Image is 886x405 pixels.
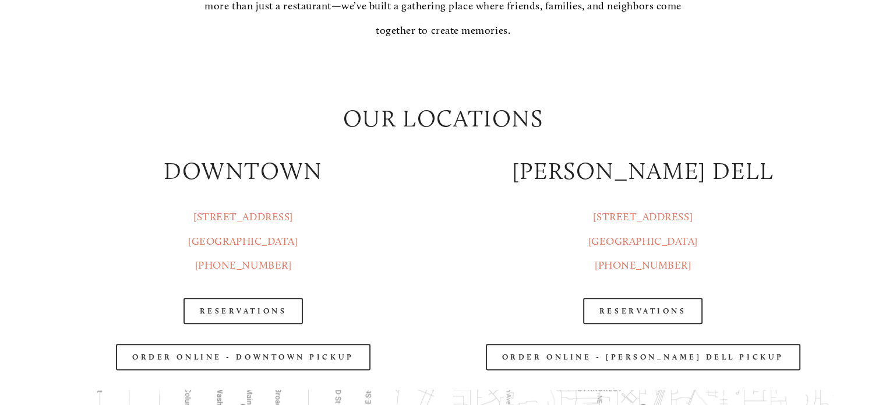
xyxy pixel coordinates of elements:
[253,102,633,135] h2: Our Locations
[53,154,433,188] h2: DOWNTOWN
[188,210,298,247] a: [STREET_ADDRESS][GEOGRAPHIC_DATA]
[116,344,370,370] a: Order Online - Downtown pickup
[183,298,303,324] a: Reservations
[486,344,800,370] a: Order Online - [PERSON_NAME] Dell Pickup
[583,298,703,324] a: Reservations
[588,210,698,247] a: [STREET_ADDRESS][GEOGRAPHIC_DATA]
[595,259,691,272] a: [PHONE_NUMBER]
[195,259,292,272] a: [PHONE_NUMBER]
[453,154,833,188] h2: [PERSON_NAME] DELL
